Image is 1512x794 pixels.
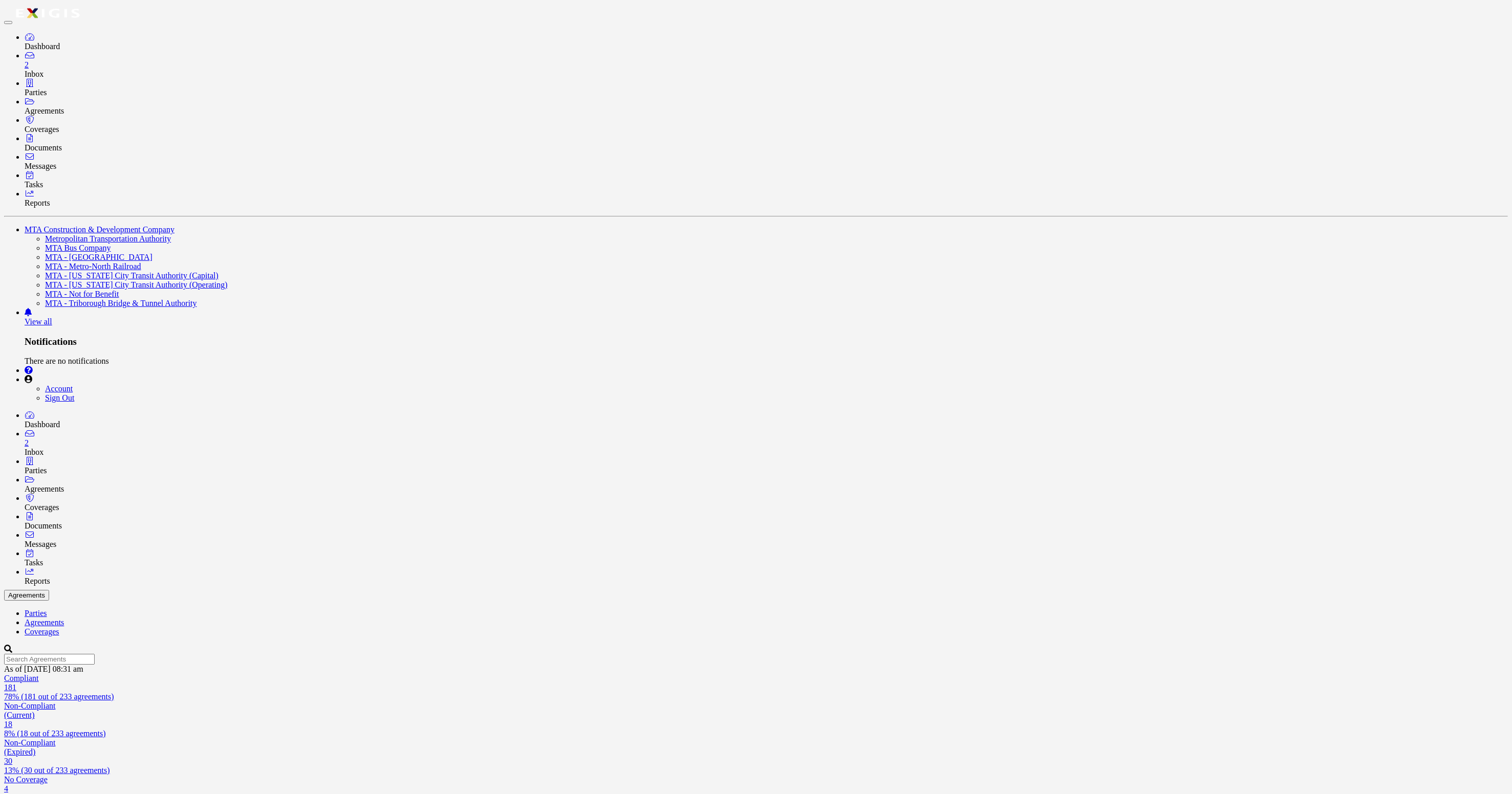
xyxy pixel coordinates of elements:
img: logo-5460c22ac91f19d4615b14bd174203de0afe785f0fc80cf4dbbc73dc1793850b.png [12,4,83,23]
a: Non-Compliant(Expired)3013% (30 out of 233 agreements) [4,738,1508,775]
a: MTA - Triborough Bridge & Tunnel Authority [45,299,197,307]
a: MTA - Metro-North Railroad [45,262,141,271]
div: 30 [4,757,1508,766]
a: 2 [25,51,1508,70]
a: Notifications [25,308,32,317]
a: MTA Bus Company [45,244,111,252]
a: MTA - Not for Benefit [45,290,119,298]
div: Parties [25,88,1508,97]
div: As of [DATE] 08:31 am [4,665,1508,674]
button: Agreements [4,590,49,601]
div: Messages [25,162,1508,171]
div: (Expired) [4,747,1508,757]
a: MTA - [US_STATE] City Transit Authority (Capital) [45,271,218,280]
div: Coverages [25,125,1508,134]
div: Non-Compliant (Expired) [4,738,1508,757]
div: 181 [4,683,1508,692]
div: 4 [4,784,1508,793]
a: MTA - [GEOGRAPHIC_DATA] [45,253,152,261]
div: 78% (181 out of 233 agreements) [4,692,1508,701]
div: 2 [25,60,1508,70]
div: Reports [25,577,1508,586]
a: Non-Compliant(Current)188% (18 out of 233 agreements) [4,701,1508,738]
input: Search Agreements [4,654,95,665]
div: Dashboard [25,42,1508,51]
a: MTA - [US_STATE] City Transit Authority (Operating) [45,280,228,289]
a: Parties [25,609,47,617]
div: Reports [25,198,1508,208]
a: 2 [25,429,1508,448]
div: Documents [25,521,1508,531]
a: View all [25,317,52,326]
a: Metropolitan Transportation Authority [45,234,171,243]
div: Messages [25,540,1508,549]
a: Account [45,384,73,393]
div: No Coverage [4,775,1508,784]
div: 18 [4,720,1508,729]
div: Agreements [25,106,1508,116]
div: Coverages [25,503,1508,512]
div: Inbox [25,448,1508,457]
div: Non-Compliant (Current) [4,701,1508,720]
div: There are no notifications [25,357,1508,366]
div: Tasks [25,180,1508,189]
a: MTA Construction & Development Company [25,225,174,234]
div: Tasks [25,558,1508,567]
div: Parties [25,466,1508,475]
i: Help Center - Complianz [25,366,33,374]
div: Dashboard [25,420,1508,429]
div: 2 [25,438,1508,448]
div: (Current) [4,711,1508,720]
div: Agreements [25,484,1508,494]
a: Coverages [25,627,59,636]
div: Compliant [4,674,1508,683]
div: Documents [25,143,1508,152]
div: 8% (18 out of 233 agreements) [4,729,1508,738]
a: Compliant18178% (181 out of 233 agreements) [4,674,1508,701]
div: Inbox [25,70,1508,79]
a: Agreements [25,618,64,627]
div: 13% (30 out of 233 agreements) [4,766,1508,775]
a: Sign Out [45,393,74,402]
h3: Notifications [25,336,1508,347]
